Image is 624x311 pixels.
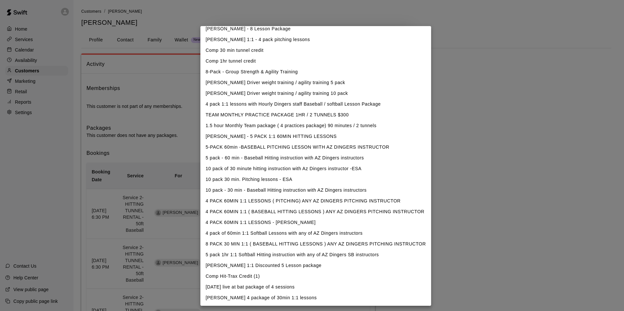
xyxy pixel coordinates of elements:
[200,88,431,99] li: [PERSON_NAME] Driver weight training / agility training 10 pack
[200,217,431,228] li: 4 PACK 60MIN 1:1 LESSONS - [PERSON_NAME]
[200,260,431,271] li: [PERSON_NAME] 1:1 Discounted 5 Lesson package
[200,196,431,206] li: 4 PACK 60MIN 1:1 LESSONS ( PITCHING) ANY AZ DINGERS PITCHING INSTRUCTOR
[200,292,431,303] li: [PERSON_NAME] 4 package of 30min 1:1 lessons
[200,67,431,77] li: 8-Pack - Group Strength & Agility Training
[200,249,431,260] li: 5 pack 1hr 1:1 Softball Hitting instruction with any of AZ Dingers SB instructors
[200,131,431,142] li: [PERSON_NAME] - 5 PACK 1:1 60MIN HITTING LESSONS
[200,120,431,131] li: 1.5 hour Monthly Team package ( 4 practices package) 90 minutes / 2 tunnels
[200,153,431,163] li: 5 pack - 60 min - Baseball Hitting instruction with AZ Dingers instructors
[200,99,431,110] li: 4 pack 1:1 lessons with Hourly Dingers staff Baseball / softball Lesson Package
[200,110,431,120] li: TEAM MONTHLY PRACTICE PACKAGE 1HR / 2 TUNNELS $300
[200,23,431,34] li: [PERSON_NAME] - 8 Lesson Package
[200,282,431,292] li: [DATE] live at bat package of 4 sessions
[200,34,431,45] li: [PERSON_NAME] 1:1 - 4 pack pitching lessons
[200,185,431,196] li: 10 pack - 30 min - Baseball Hitting instruction with AZ Dingers instructors
[200,174,431,185] li: 10 pack 30 min. Pitching lessons - ESA
[200,45,431,56] li: Comp 30 min tunnel credit
[200,56,431,67] li: Comp 1hr tunnel credit
[200,271,431,282] li: Comp Hit-Trax Credit (1)
[200,206,431,217] li: 4 PACK 60MIN 1:1 ( BASEBALL HITTING LESSONS ) ANY AZ DINGERS PITCHING INSTRUCTOR
[200,77,431,88] li: [PERSON_NAME] Driver weight training / agility training 5 pack
[200,163,431,174] li: 10 pack of 30 minute hitting instruction with Az Dingers instructor -ESA
[200,239,431,249] li: 8 PACK 30 MIN 1:1 ( BASEBALL HITTING LESSONS ) ANY AZ DINGERS PITCHING INSTRUCTOR
[200,142,431,153] li: 5-PACK 60min -BASEBALL PITCHING LESSON WITH AZ DINGERS INSTRUCTOR
[200,228,431,239] li: 4 pack of 60min 1:1 Softball Lessons with any of AZ Dingers instructors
